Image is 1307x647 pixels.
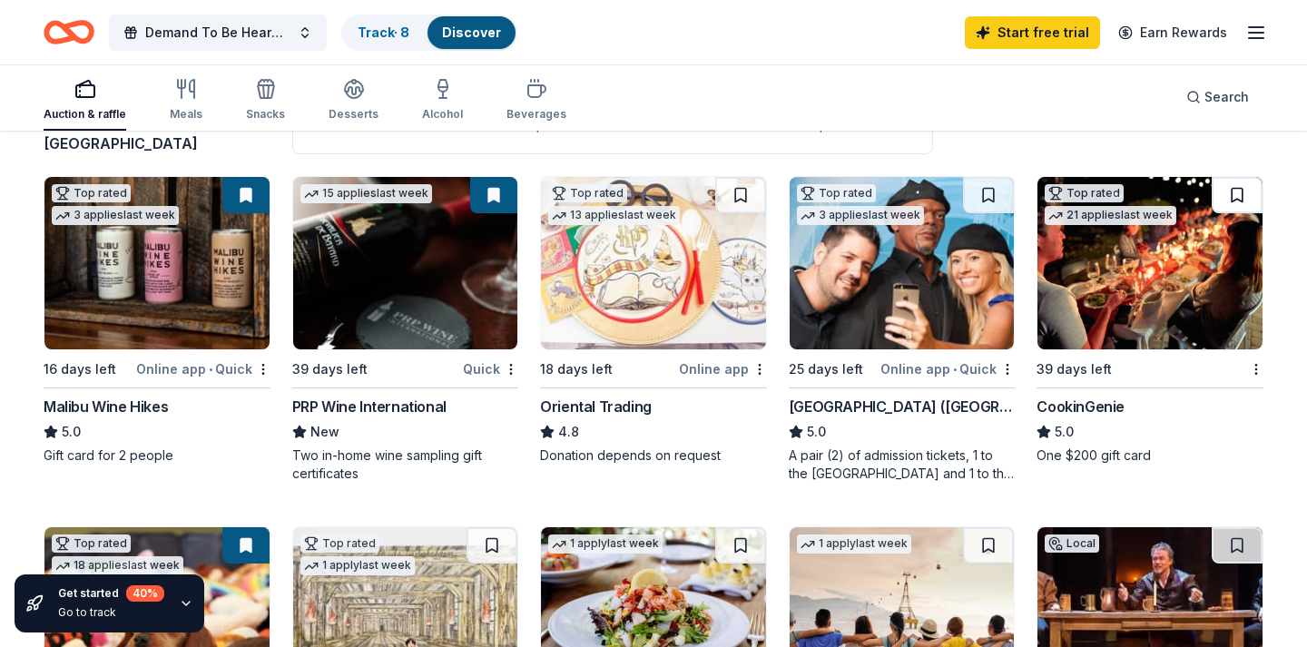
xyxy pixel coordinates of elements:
div: 13 applies last week [548,206,680,225]
a: Track· 8 [358,25,409,40]
img: Image for PRP Wine International [293,177,518,349]
div: Top rated [1045,184,1124,202]
button: Desserts [329,71,378,131]
div: Top rated [52,534,131,553]
div: Online app Quick [136,358,270,380]
div: Beverages [506,107,566,122]
div: Desserts [329,107,378,122]
div: Alcohol [422,107,463,122]
a: Image for Malibu Wine HikesTop rated3 applieslast week16 days leftOnline app•QuickMalibu Wine Hik... [44,176,270,465]
div: 1 apply last week [797,534,911,554]
div: 16 days left [44,358,116,380]
span: 5.0 [62,421,81,443]
div: 21 applies last week [1045,206,1176,225]
div: Snacks [246,107,285,122]
img: Image for CookinGenie [1037,177,1263,349]
div: 1 apply last week [548,534,663,554]
div: Quick [463,358,518,380]
div: CookinGenie [1037,396,1125,417]
button: Beverages [506,71,566,131]
div: 1 apply last week [300,556,415,575]
div: [GEOGRAPHIC_DATA] ([GEOGRAPHIC_DATA]) [789,396,1016,417]
span: • [953,362,957,377]
div: 39 days left [1037,358,1112,380]
a: Home [44,11,94,54]
div: Local [1045,534,1099,553]
a: Image for PRP Wine International15 applieslast week39 days leftQuickPRP Wine InternationalNewTwo ... [292,176,519,483]
div: Top rated [300,534,379,553]
div: 39 days left [292,358,368,380]
div: Top rated [548,184,627,202]
div: One $200 gift card [1037,446,1263,465]
span: 5.0 [1055,421,1074,443]
div: A pair (2) of admission tickets, 1 to the [GEOGRAPHIC_DATA] and 1 to the [GEOGRAPHIC_DATA] [789,446,1016,483]
div: 40 % [126,585,164,602]
div: Go to track [58,605,164,620]
div: Online app Quick [880,358,1015,380]
div: Online app [679,358,767,380]
span: • [209,362,212,377]
a: Image for Hollywood Wax Museum (Hollywood)Top rated3 applieslast week25 days leftOnline app•Quick... [789,176,1016,483]
div: Meals [170,107,202,122]
a: Discover [442,25,501,40]
button: Track· 8Discover [341,15,517,51]
img: Image for Oriental Trading [541,177,766,349]
div: 18 applies last week [52,556,183,575]
img: Image for Malibu Wine Hikes [44,177,270,349]
div: 3 applies last week [52,206,179,225]
span: Search [1204,86,1249,108]
div: Malibu Wine Hikes [44,396,168,417]
div: results [44,111,270,154]
div: PRP Wine International [292,396,447,417]
div: Gift card for 2 people [44,446,270,465]
div: Top rated [797,184,876,202]
a: Earn Rewards [1107,16,1238,49]
img: Image for Hollywood Wax Museum (Hollywood) [790,177,1015,349]
button: Search [1172,79,1263,115]
a: Image for Oriental TradingTop rated13 applieslast week18 days leftOnline appOriental Trading4.8Do... [540,176,767,465]
div: Donation depends on request [540,446,767,465]
a: Image for CookinGenieTop rated21 applieslast week39 days leftCookinGenie5.0One $200 gift card [1037,176,1263,465]
a: Start free trial [965,16,1100,49]
div: 15 applies last week [300,184,432,203]
button: Meals [170,71,202,131]
span: New [310,421,339,443]
div: 3 applies last week [797,206,924,225]
button: Snacks [246,71,285,131]
div: 18 days left [540,358,613,380]
span: 5.0 [807,421,826,443]
span: Demand To Be Heard Residency Silent Auction [145,22,290,44]
button: Demand To Be Heard Residency Silent Auction [109,15,327,51]
div: Auction & raffle [44,107,126,122]
div: Get started [58,585,164,602]
div: Oriental Trading [540,396,652,417]
div: Two in-home wine sampling gift certificates [292,446,519,483]
button: Alcohol [422,71,463,131]
div: Top rated [52,184,131,202]
button: Auction & raffle [44,71,126,131]
div: 25 days left [789,358,863,380]
span: 4.8 [558,421,579,443]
